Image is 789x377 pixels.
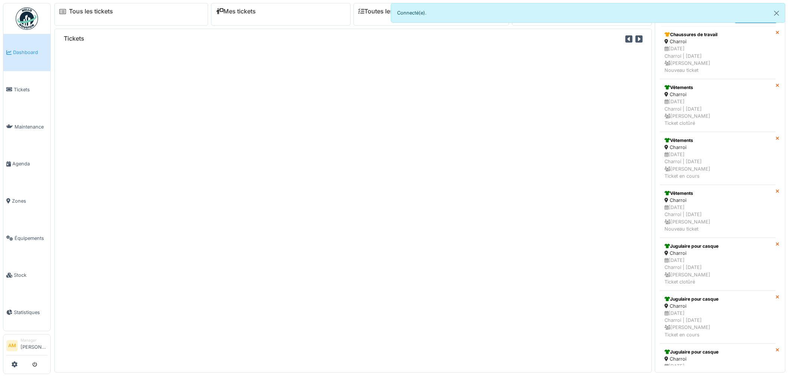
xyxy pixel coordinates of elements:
span: Agenda [12,160,47,167]
li: [PERSON_NAME] [21,338,47,354]
a: Jugulaire pour casque Charroi [DATE]Charroi | [DATE] [PERSON_NAME]Ticket clotûré [660,238,776,291]
span: Dashboard [13,49,47,56]
a: Équipements [3,219,50,257]
div: Vêtements [664,84,771,91]
div: Vêtements [664,190,771,197]
div: Vêtements [664,137,771,144]
div: Charroi [664,91,771,98]
a: Mes tickets [216,8,256,15]
div: Jugulaire pour casque [664,349,771,355]
a: Vêtements Charroi [DATE]Charroi | [DATE] [PERSON_NAME]Ticket clotûré [660,79,776,132]
a: Toutes les tâches [358,8,414,15]
span: Équipements [15,235,47,242]
span: Maintenance [15,123,47,130]
h6: Tickets [64,35,84,42]
a: Chaussures de travail Charroi [DATE]Charroi | [DATE] [PERSON_NAME]Nouveau ticket [660,26,776,79]
li: AM [6,340,18,351]
div: Chaussures de travail [664,31,771,38]
div: [DATE] Charroi | [DATE] [PERSON_NAME] Nouveau ticket [664,45,771,74]
div: Jugulaire pour casque [664,296,771,302]
div: [DATE] Charroi | [DATE] [PERSON_NAME] Ticket clotûré [664,98,771,127]
span: Stock [14,272,47,279]
div: Charroi [664,355,771,362]
button: Close [768,3,785,23]
a: Agenda [3,145,50,183]
div: Charroi [664,302,771,310]
div: Charroi [664,250,771,257]
a: Vêtements Charroi [DATE]Charroi | [DATE] [PERSON_NAME]Nouveau ticket [660,185,776,238]
a: Statistiques [3,294,50,331]
span: Statistiques [14,309,47,316]
div: Charroi [664,38,771,45]
a: Stock [3,257,50,294]
img: Badge_color-CXgf-gQk.svg [16,7,38,30]
span: Tickets [14,86,47,93]
span: Zones [12,197,47,205]
div: Charroi [664,197,771,204]
a: Tous les tickets [69,8,113,15]
a: Dashboard [3,34,50,71]
div: [DATE] Charroi | [DATE] [PERSON_NAME] Nouveau ticket [664,204,771,232]
div: [DATE] Charroi | [DATE] [PERSON_NAME] Ticket en cours [664,151,771,180]
div: Charroi [664,144,771,151]
a: Tickets [3,71,50,108]
div: Jugulaire pour casque [664,243,771,250]
div: [DATE] Charroi | [DATE] [PERSON_NAME] Ticket clotûré [664,257,771,285]
a: Zones [3,183,50,220]
div: [DATE] Charroi | [DATE] [PERSON_NAME] Ticket en cours [664,310,771,338]
a: Jugulaire pour casque Charroi [DATE]Charroi | [DATE] [PERSON_NAME]Ticket en cours [660,291,776,343]
a: Vêtements Charroi [DATE]Charroi | [DATE] [PERSON_NAME]Ticket en cours [660,132,776,185]
div: Manager [21,338,47,343]
a: AM Manager[PERSON_NAME] [6,338,47,355]
a: Maintenance [3,108,50,145]
div: Connecté(e). [391,3,785,23]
